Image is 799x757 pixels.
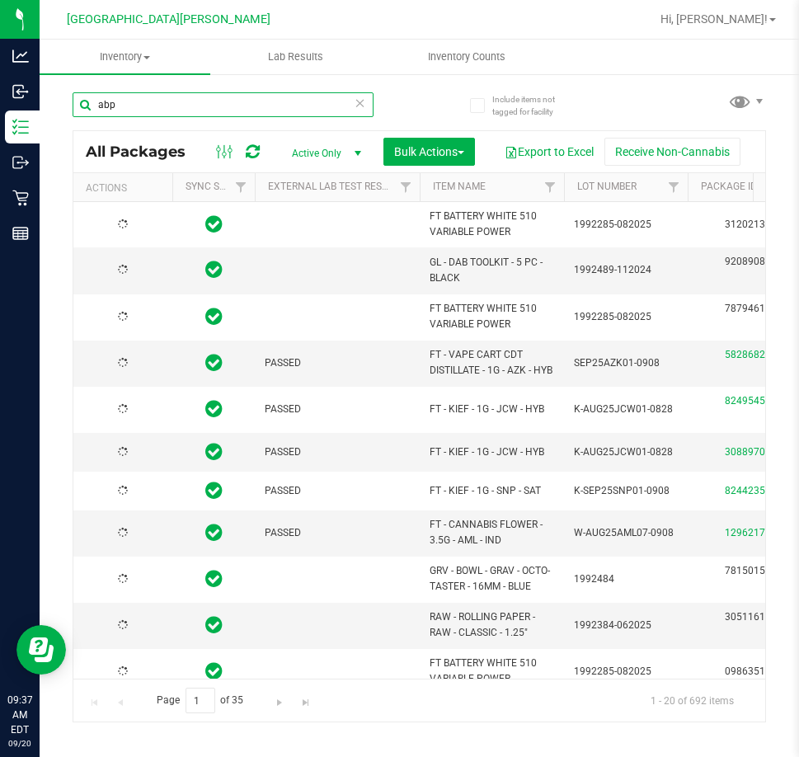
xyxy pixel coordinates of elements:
[574,444,678,460] span: K-AUG25JCW01-0828
[577,181,637,192] a: Lot Number
[268,688,292,710] a: Go to the next page
[210,40,381,74] a: Lab Results
[12,225,29,242] inline-svg: Reports
[205,351,223,374] span: In Sync
[294,688,317,710] a: Go to the last page
[265,355,410,371] span: PASSED
[205,567,223,590] span: In Sync
[430,483,554,499] span: FT - KIEF - 1G - SNP - SAT
[205,213,223,236] span: In Sync
[383,138,475,166] button: Bulk Actions
[40,40,210,74] a: Inventory
[574,664,678,679] span: 1992285-082025
[186,688,215,713] input: 1
[660,173,688,201] a: Filter
[430,255,554,286] span: GL - DAB TOOLKIT - 5 PC - BLACK
[73,92,374,117] input: Search Package ID, Item Name, SKU, Lot or Part Number...
[492,93,575,118] span: Include items not tagged for facility
[265,525,410,541] span: PASSED
[604,138,740,166] button: Receive Non-Cannabis
[205,440,223,463] span: In Sync
[574,402,678,417] span: K-AUG25JCW01-0828
[430,517,554,548] span: FT - CANNABIS FLOWER - 3.5G - AML - IND
[430,209,554,240] span: FT BATTERY WHITE 510 VARIABLE POWER
[86,182,166,194] div: Actions
[12,154,29,171] inline-svg: Outbound
[574,262,678,278] span: 1992489-112024
[265,483,410,499] span: PASSED
[430,444,554,460] span: FT - KIEF - 1G - JCW - HYB
[205,521,223,544] span: In Sync
[86,143,202,161] span: All Packages
[430,563,554,595] span: GRV - BOWL - GRAV - OCTO-TASTER - 16MM - BLUE
[67,12,270,26] span: [GEOGRAPHIC_DATA][PERSON_NAME]
[205,305,223,328] span: In Sync
[701,181,757,192] a: Package ID
[143,688,257,713] span: Page of 35
[430,301,554,332] span: FT BATTERY WHITE 510 VARIABLE POWER
[268,181,397,192] a: External Lab Test Result
[355,92,366,114] span: Clear
[205,258,223,281] span: In Sync
[246,49,345,64] span: Lab Results
[430,402,554,417] span: FT - KIEF - 1G - JCW - HYB
[574,483,678,499] span: K-SEP25SNP01-0908
[574,309,678,325] span: 1992285-082025
[265,402,410,417] span: PASSED
[12,190,29,206] inline-svg: Retail
[12,83,29,100] inline-svg: Inbound
[637,688,747,712] span: 1 - 20 of 692 items
[430,347,554,378] span: FT - VAPE CART CDT DISTILLATE - 1G - AZK - HYB
[205,660,223,683] span: In Sync
[574,571,678,587] span: 1992484
[186,181,249,192] a: Sync Status
[205,614,223,637] span: In Sync
[265,444,410,460] span: PASSED
[406,49,528,64] span: Inventory Counts
[40,49,210,64] span: Inventory
[430,656,554,687] span: FT BATTERY WHITE 510 VARIABLE POWER
[574,217,678,233] span: 1992285-082025
[205,479,223,502] span: In Sync
[12,48,29,64] inline-svg: Analytics
[392,173,420,201] a: Filter
[12,119,29,135] inline-svg: Inventory
[394,145,464,158] span: Bulk Actions
[205,397,223,421] span: In Sync
[7,693,32,737] p: 09:37 AM EDT
[430,609,554,641] span: RAW - ROLLING PAPER - RAW - CLASSIC - 1.25"
[494,138,604,166] button: Export to Excel
[537,173,564,201] a: Filter
[16,625,66,675] iframe: Resource center
[381,40,552,74] a: Inventory Counts
[433,181,486,192] a: Item Name
[574,355,678,371] span: SEP25AZK01-0908
[574,618,678,633] span: 1992384-062025
[574,525,678,541] span: W-AUG25AML07-0908
[228,173,255,201] a: Filter
[660,12,768,26] span: Hi, [PERSON_NAME]!
[7,737,32,750] p: 09/20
